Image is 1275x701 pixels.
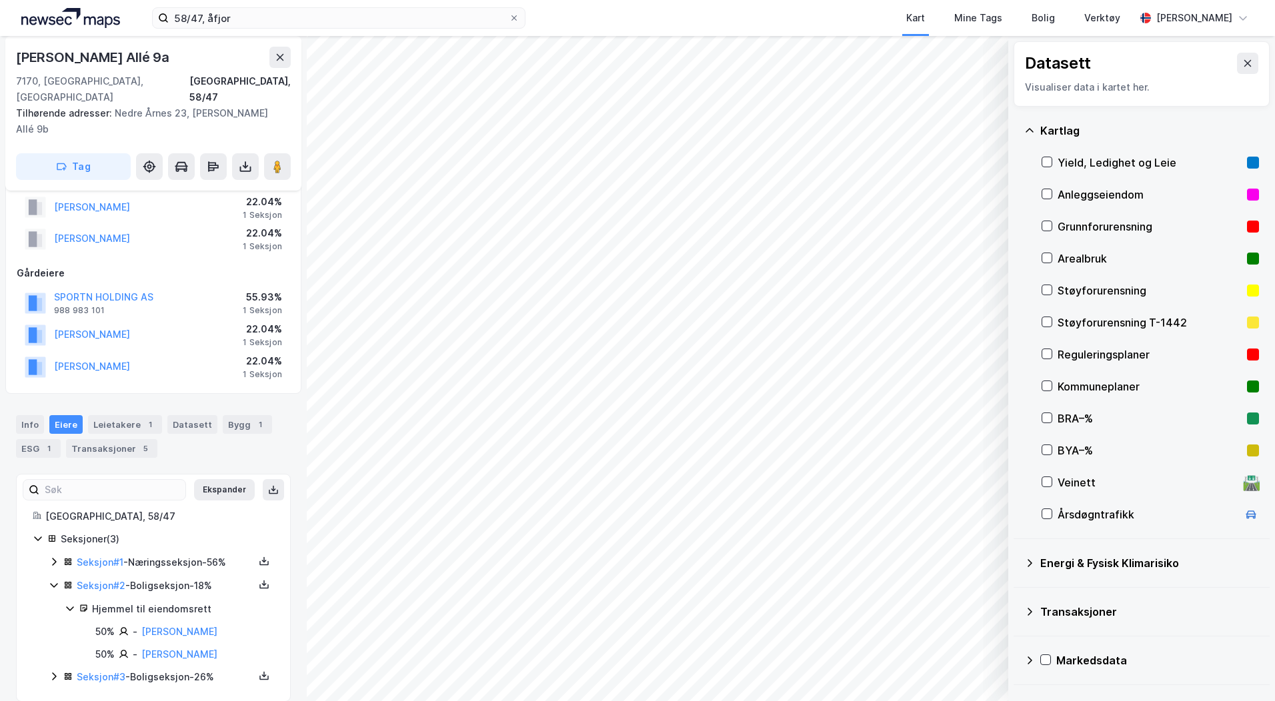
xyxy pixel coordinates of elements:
div: Arealbruk [1058,251,1242,267]
div: Veinett [1058,474,1238,490]
div: [GEOGRAPHIC_DATA], 58/47 [189,73,291,105]
div: 988 983 101 [54,305,105,316]
div: 🛣️ [1242,474,1260,491]
div: Visualiser data i kartet her. [1025,79,1258,95]
div: Yield, Ledighet og Leie [1058,155,1242,171]
div: - [133,646,137,662]
div: - [133,624,137,640]
div: Leietakere [88,415,162,434]
div: 1 Seksjon [243,369,282,380]
div: Hjemmel til eiendomsrett [92,601,274,617]
div: Datasett [167,415,217,434]
div: 50% [95,624,115,640]
a: [PERSON_NAME] [141,648,217,660]
div: Nedre Årnes 23, [PERSON_NAME] Allé 9b [16,105,280,137]
div: Markedsdata [1056,652,1259,668]
div: Kommuneplaner [1058,378,1242,394]
a: Seksjon#1 [77,556,123,568]
div: BRA–% [1058,410,1242,426]
div: Reguleringsplaner [1058,347,1242,362]
input: Søk [39,480,185,500]
div: 22.04% [243,225,282,241]
a: Seksjon#3 [77,671,125,682]
div: Info [16,415,44,434]
div: 1 [253,418,267,431]
div: 50% [95,646,115,662]
div: Verktøy [1084,10,1120,26]
div: Datasett [1025,53,1091,74]
div: Grunnforurensning [1058,219,1242,235]
div: Bygg [223,415,272,434]
div: - Næringsseksjon - 56% [77,554,254,570]
div: Eiere [49,415,83,434]
div: 22.04% [243,353,282,369]
a: Seksjon#2 [77,580,125,591]
div: BYA–% [1058,442,1242,458]
div: 22.04% [243,194,282,210]
div: Gårdeiere [17,265,290,281]
span: Tilhørende adresser: [16,107,115,119]
div: - Boligseksjon - 26% [77,669,254,685]
div: Mine Tags [954,10,1002,26]
div: [PERSON_NAME] [1156,10,1232,26]
img: logo.a4113a55bc3d86da70a041830d287a7e.svg [21,8,120,28]
div: Energi & Fysisk Klimarisiko [1040,555,1259,571]
div: Seksjoner ( 3 ) [61,531,274,547]
div: Årsdøgntrafikk [1058,506,1238,522]
div: [PERSON_NAME] Allé 9a [16,47,172,68]
div: 1 Seksjon [243,305,282,316]
div: Bolig [1032,10,1055,26]
div: Anleggseiendom [1058,187,1242,203]
div: 1 Seksjon [243,210,282,221]
div: - Boligseksjon - 18% [77,578,254,594]
button: Tag [16,153,131,180]
div: 1 Seksjon [243,241,282,252]
a: [PERSON_NAME] [141,626,217,637]
div: Transaksjoner [66,439,157,458]
div: 1 [143,418,157,431]
div: Kart [906,10,925,26]
button: Ekspander [194,479,255,500]
div: Støyforurensning [1058,283,1242,299]
div: [GEOGRAPHIC_DATA], 58/47 [45,508,274,524]
div: Støyforurensning T-1442 [1058,315,1242,331]
div: ESG [16,439,61,458]
div: 1 Seksjon [243,337,282,348]
div: 55.93% [243,289,282,305]
div: 7170, [GEOGRAPHIC_DATA], [GEOGRAPHIC_DATA] [16,73,189,105]
div: Transaksjoner [1040,604,1259,620]
div: 22.04% [243,321,282,337]
div: 5 [139,442,152,455]
input: Søk på adresse, matrikkel, gårdeiere, leietakere eller personer [169,8,509,28]
div: Kartlag [1040,123,1259,139]
div: 1 [42,442,55,455]
iframe: Chat Widget [1208,637,1275,701]
div: Kontrollprogram for chat [1208,637,1275,701]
